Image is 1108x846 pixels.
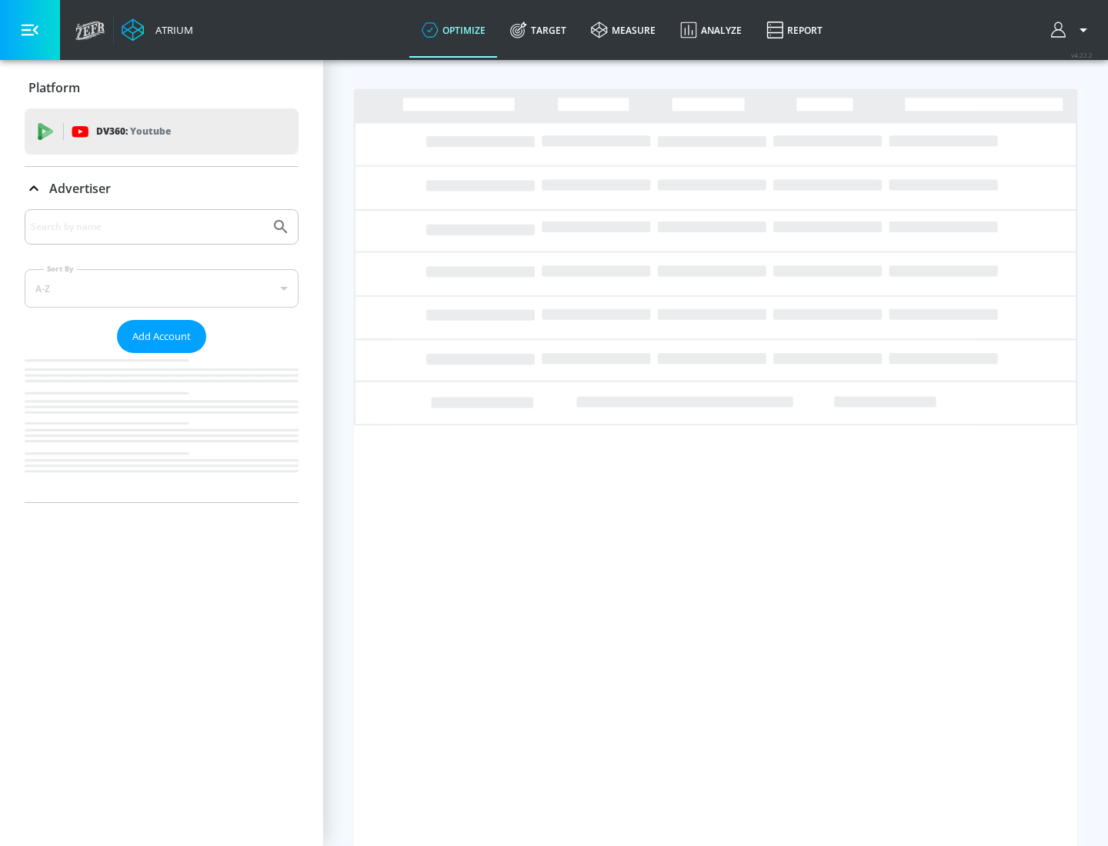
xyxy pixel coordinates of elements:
span: Add Account [132,328,191,345]
a: Analyze [668,2,754,58]
p: DV360: [96,123,171,140]
a: optimize [409,2,498,58]
div: Advertiser [25,209,299,502]
span: v 4.22.2 [1071,51,1093,59]
p: Platform [28,79,80,96]
p: Youtube [130,123,171,139]
div: DV360: Youtube [25,108,299,155]
button: Add Account [117,320,206,353]
a: Report [754,2,835,58]
div: Atrium [149,23,193,37]
input: Search by name [31,217,264,237]
div: A-Z [25,269,299,308]
nav: list of Advertiser [25,353,299,502]
div: Platform [25,66,299,109]
p: Advertiser [49,180,111,197]
label: Sort By [44,264,77,274]
a: Atrium [122,18,193,42]
a: measure [579,2,668,58]
div: Advertiser [25,167,299,210]
a: Target [498,2,579,58]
